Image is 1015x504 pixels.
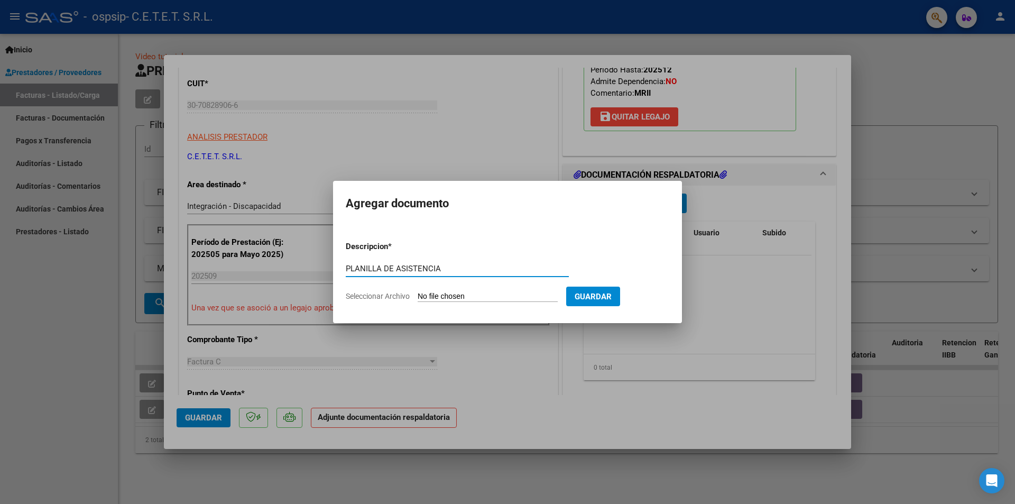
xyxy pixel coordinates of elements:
[575,292,612,301] span: Guardar
[346,241,443,253] p: Descripcion
[979,468,1004,493] div: Open Intercom Messenger
[566,287,620,306] button: Guardar
[346,292,410,300] span: Seleccionar Archivo
[346,194,669,214] h2: Agregar documento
